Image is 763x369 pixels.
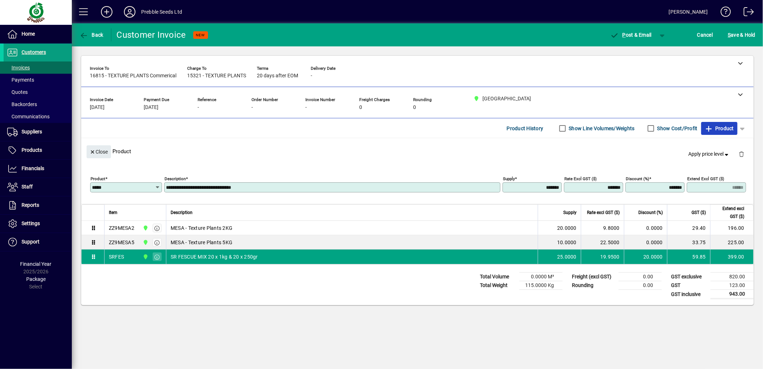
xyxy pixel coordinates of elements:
app-page-header-button: Close [85,148,113,155]
span: - [198,105,199,110]
span: [DATE] [90,105,105,110]
td: 29.40 [667,221,710,235]
a: Quotes [4,86,72,98]
a: Communications [4,110,72,123]
td: Total Volume [476,273,519,281]
a: Support [4,233,72,251]
td: 0.0000 [624,235,667,250]
mat-label: Extend excl GST ($) [687,176,724,181]
span: 15321 - TEXTURE PLANTS [187,73,246,79]
span: P [623,32,626,38]
span: 20 days after EOM [257,73,298,79]
span: Settings [22,220,40,226]
div: [PERSON_NAME] [669,6,708,18]
span: Products [22,147,42,153]
div: 19.9500 [586,253,620,260]
span: Cancel [697,29,713,41]
span: Communications [7,114,50,119]
label: Show Cost/Profit [656,125,698,132]
td: 0.0000 [624,221,667,235]
span: CHRISTCHURCH [141,224,149,232]
button: Add [95,5,118,18]
td: Total Weight [476,281,519,290]
span: Invoices [7,65,30,70]
span: ost & Email [610,32,652,38]
span: - [305,105,307,110]
span: 16815 - TEXTURE PLANTS Commerical [90,73,176,79]
mat-label: Discount (%) [626,176,649,181]
span: Home [22,31,35,37]
span: - [311,73,312,79]
span: Close [89,146,108,158]
a: Products [4,141,72,159]
span: Product [705,123,734,134]
td: 20.0000 [624,250,667,264]
a: Backorders [4,98,72,110]
div: 22.5000 [586,239,620,246]
td: 115.0000 Kg [519,281,563,290]
span: Back [79,32,103,38]
button: Profile [118,5,141,18]
span: Payments [7,77,34,83]
td: 196.00 [710,221,753,235]
button: Back [78,28,105,41]
button: Close [87,145,111,158]
td: 943.00 [711,290,754,299]
td: 0.00 [619,281,662,290]
a: Knowledge Base [715,1,731,25]
span: Suppliers [22,129,42,135]
a: Settings [4,215,72,233]
span: GST ($) [692,209,706,217]
span: 0 [413,105,416,110]
span: MESA - Texture Plants 2KG [171,224,232,232]
td: 0.0000 M³ [519,273,563,281]
span: Support [22,239,40,245]
td: 399.00 [710,250,753,264]
span: Item [109,209,117,217]
button: Product [701,122,737,135]
button: Delete [733,145,750,163]
div: SRFES [109,253,124,260]
button: Cancel [695,28,715,41]
span: Rate excl GST ($) [587,209,620,217]
div: Product [81,138,754,164]
span: MESA - Texture Plants 5KG [171,239,232,246]
td: GST [667,281,711,290]
span: CHRISTCHURCH [141,238,149,246]
span: - [251,105,253,110]
button: Product History [504,122,546,135]
a: Payments [4,74,72,86]
span: Financial Year [20,261,52,267]
span: Extend excl GST ($) [715,205,744,220]
td: Freight (excl GST) [568,273,619,281]
mat-label: Description [165,176,186,181]
a: Staff [4,178,72,196]
a: Logout [738,1,754,25]
div: Customer Invoice [117,29,186,41]
span: 20.0000 [557,224,577,232]
span: Backorders [7,101,37,107]
div: 9.8000 [586,224,620,232]
span: Description [171,209,193,217]
span: CHRISTCHURCH [141,253,149,261]
a: Home [4,25,72,43]
div: ZZ9MESA5 [109,239,134,246]
app-page-header-button: Delete [733,151,750,157]
span: ave & Hold [728,29,755,41]
span: Package [26,276,46,282]
mat-label: Supply [503,176,515,181]
td: 225.00 [710,235,753,250]
span: Product History [507,123,544,134]
span: S [728,32,731,38]
div: Prebble Seeds Ltd [141,6,182,18]
td: 123.00 [711,281,754,290]
button: Save & Hold [726,28,757,41]
span: Staff [22,184,33,190]
td: GST exclusive [667,273,711,281]
mat-label: Product [91,176,105,181]
td: 59.85 [667,250,710,264]
span: Financials [22,165,44,171]
a: Financials [4,160,72,178]
label: Show Line Volumes/Weights [568,125,635,132]
a: Reports [4,196,72,214]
